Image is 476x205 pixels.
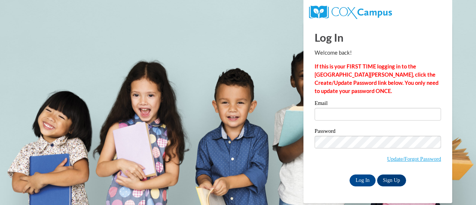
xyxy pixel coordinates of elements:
h1: Log In [315,30,441,45]
label: Password [315,128,441,136]
a: Update/Forgot Password [387,156,441,162]
img: COX Campus [309,6,392,19]
input: Log In [350,174,376,186]
a: COX Campus [309,9,392,15]
label: Email [315,100,441,108]
strong: If this is your FIRST TIME logging in to the [GEOGRAPHIC_DATA][PERSON_NAME], click the Create/Upd... [315,63,438,94]
a: Sign Up [377,174,406,186]
p: Welcome back! [315,49,441,57]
